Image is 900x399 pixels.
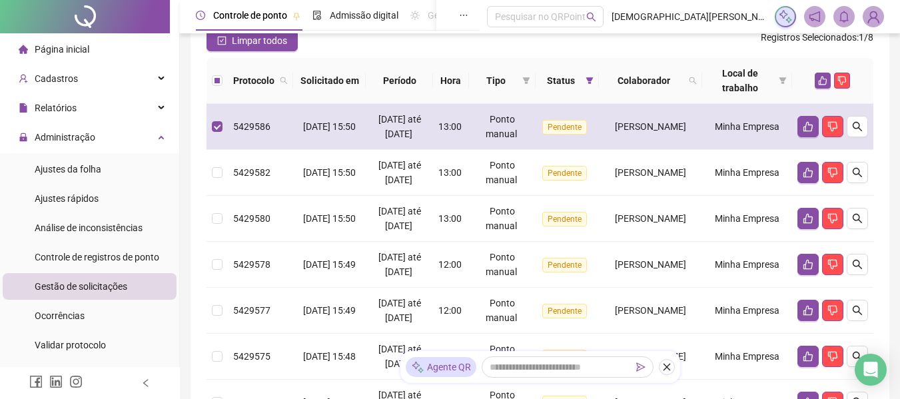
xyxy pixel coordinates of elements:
span: file-done [312,11,322,20]
span: Pendente [542,120,587,135]
span: Gestão de férias [428,10,495,21]
span: Ajustes da folha [35,164,101,175]
span: filter [522,77,530,85]
span: [PERSON_NAME] [615,259,686,270]
th: Solicitado em [293,58,366,104]
span: Relatórios [35,103,77,113]
span: dislike [827,167,838,178]
span: 13:00 [438,167,462,178]
span: notification [809,11,821,23]
span: dislike [827,305,838,316]
span: search [277,71,290,91]
span: filter [776,63,789,98]
span: bell [838,11,850,23]
span: like [803,167,813,178]
span: Análise de inconsistências [35,222,143,233]
span: file [19,103,28,113]
span: Ponto manual [486,160,517,185]
span: filter [779,77,787,85]
span: Página inicial [35,44,89,55]
span: 5429577 [233,305,270,316]
span: 13:00 [438,121,462,132]
span: linkedin [49,375,63,388]
span: dislike [827,259,838,270]
span: [DATE] até [DATE] [378,160,421,185]
span: Local de trabalho [707,66,773,95]
span: sun [410,11,420,20]
span: : 1 / 8 [761,30,873,51]
span: facebook [29,375,43,388]
span: [PERSON_NAME] [615,305,686,316]
span: Pendente [542,212,587,226]
span: Controle de registros de ponto [35,252,159,262]
span: [DATE] até [DATE] [378,252,421,277]
span: 5429582 [233,167,270,178]
span: filter [520,71,533,91]
span: dislike [827,351,838,362]
div: Open Intercom Messenger [855,354,887,386]
span: check-square [217,36,226,45]
th: Hora [433,58,469,104]
span: dislike [837,76,847,85]
span: Controle de ponto [213,10,287,21]
span: 13:00 [438,213,462,224]
span: Pendente [542,258,587,272]
td: Minha Empresa [702,150,792,196]
span: Ponto manual [486,252,517,277]
button: Limpar todos [207,30,298,51]
span: [DATE] 15:50 [303,213,356,224]
th: Período [366,58,433,104]
span: Pendente [542,304,587,318]
td: Minha Empresa [702,288,792,334]
span: home [19,45,28,54]
span: [DATE] até [DATE] [378,114,421,139]
span: 5429578 [233,259,270,270]
span: Ponto manual [486,114,517,139]
span: Gestão de solicitações [35,281,127,292]
span: [DATE] 15:49 [303,305,356,316]
span: search [689,77,697,85]
span: search [586,12,596,22]
span: like [803,305,813,316]
span: search [852,259,863,270]
span: [PERSON_NAME] [615,167,686,178]
span: search [686,71,699,91]
span: 12:00 [438,305,462,316]
span: [DATE] até [DATE] [378,344,421,369]
span: like [803,213,813,224]
span: Validar protocolo [35,340,106,350]
span: user-add [19,74,28,83]
span: [DATE] até [DATE] [378,206,421,231]
span: lock [19,133,28,142]
span: like [803,121,813,132]
span: [DATE] 15:48 [303,351,356,362]
span: Limpar todos [232,33,287,48]
span: clock-circle [196,11,205,20]
span: 5429575 [233,351,270,362]
span: Pendente [542,166,587,181]
span: search [852,305,863,316]
span: Ajustes rápidos [35,193,99,204]
span: Ponto manual [486,344,517,369]
span: search [852,351,863,362]
span: like [803,351,813,362]
span: [DEMOGRAPHIC_DATA][PERSON_NAME] ROSADO - CI COMERCIO REPRESENTAÇÕES LTDA [612,9,767,24]
span: [DATE] 15:50 [303,121,356,132]
span: Status [541,73,580,88]
div: Agente QR [406,357,476,377]
span: search [852,167,863,178]
td: Minha Empresa [702,334,792,380]
span: send [636,362,646,372]
span: filter [583,71,596,91]
span: Administração [35,132,95,143]
span: dislike [827,121,838,132]
span: close [662,362,672,372]
img: sparkle-icon.fc2bf0ac1784a2077858766a79e2daf3.svg [778,9,793,24]
span: Tipo [474,73,518,88]
td: Minha Empresa [702,196,792,242]
span: Registros Selecionados [761,32,857,43]
span: Ponto manual [486,298,517,323]
span: search [852,213,863,224]
span: like [818,76,827,85]
td: Minha Empresa [702,242,792,288]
